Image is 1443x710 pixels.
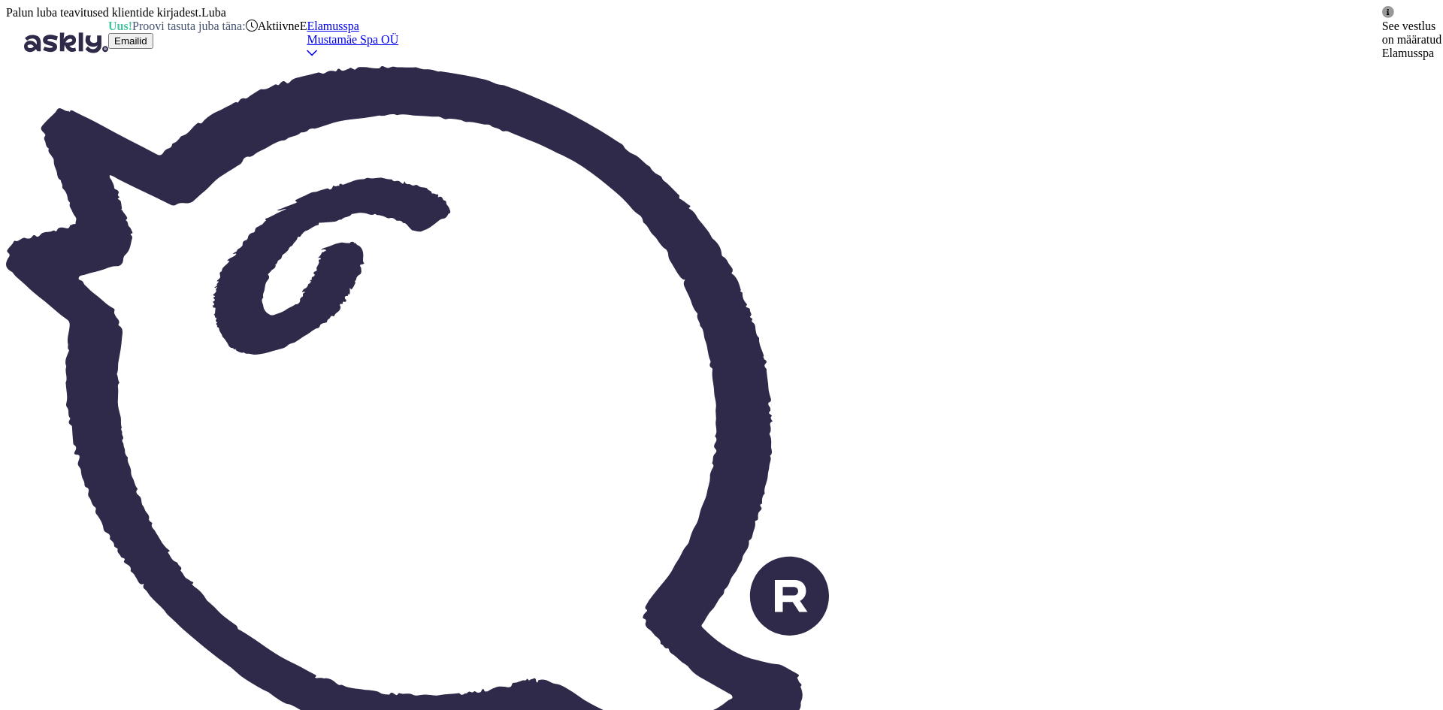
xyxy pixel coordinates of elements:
div: Aktiivne [246,20,300,33]
button: Emailid [108,33,153,49]
div: Mustamäe Spa OÜ [307,33,398,47]
div: E [300,20,307,66]
div: Palun luba teavitused klientide kirjadest. [6,6,1382,20]
a: ElamusspaMustamäe Spa OÜ [307,20,398,59]
div: Elamusspa [307,20,398,33]
b: Uus! [108,20,132,32]
div: Proovi tasuta juba täna: [108,20,246,33]
span: Luba [201,6,226,19]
